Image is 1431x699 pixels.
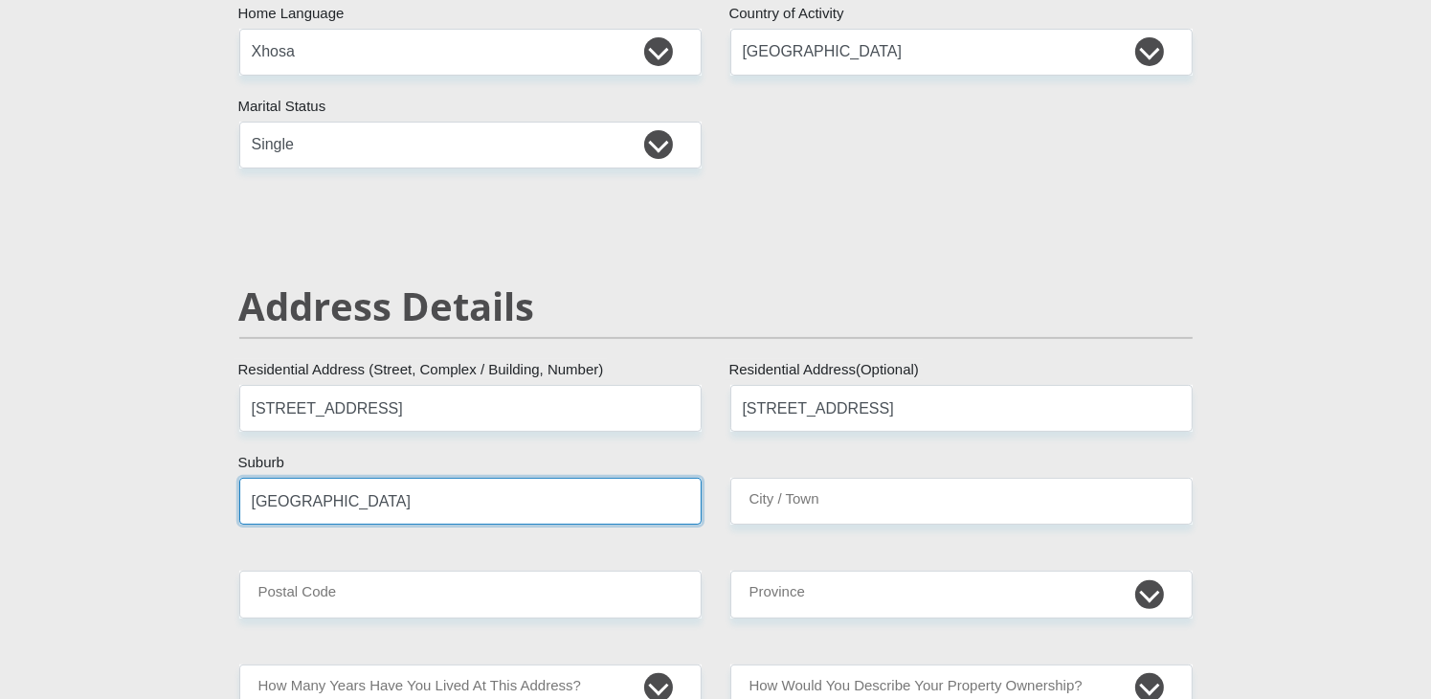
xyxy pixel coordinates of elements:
[239,478,702,525] input: Suburb
[239,385,702,432] input: Valid residential address
[239,283,1193,329] h2: Address Details
[730,478,1193,525] input: City
[730,571,1193,618] select: Please Select a Province
[239,571,702,618] input: Postal Code
[730,385,1193,432] input: Address line 2 (Optional)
